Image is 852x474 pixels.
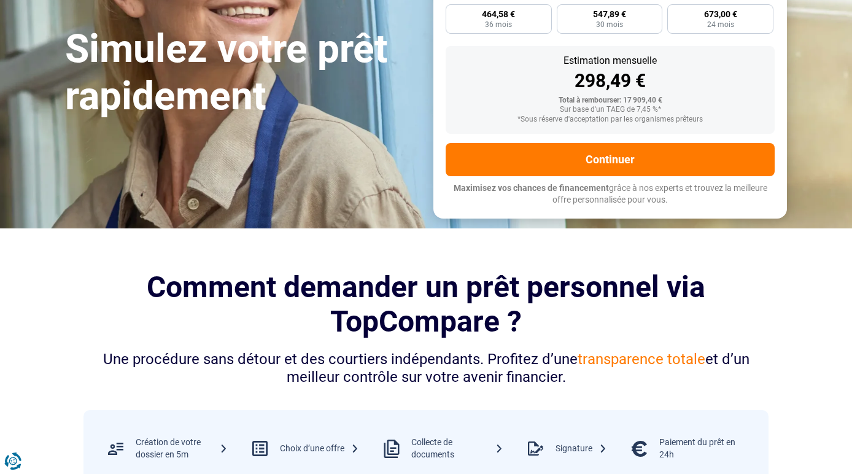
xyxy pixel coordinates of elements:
[280,443,359,455] div: Choix d’une offre
[659,437,751,460] div: Paiement du prêt en 24h
[446,143,775,176] button: Continuer
[556,443,607,455] div: Signature
[596,21,623,28] span: 30 mois
[65,26,419,120] h1: Simulez votre prêt rapidement
[485,21,512,28] span: 36 mois
[593,10,626,18] span: 547,89 €
[482,10,515,18] span: 464,58 €
[455,72,765,90] div: 298,49 €
[83,270,769,338] h2: Comment demander un prêt personnel via TopCompare ?
[446,182,775,206] p: grâce à nos experts et trouvez la meilleure offre personnalisée pour vous.
[455,96,765,105] div: Total à rembourser: 17 909,40 €
[455,56,765,66] div: Estimation mensuelle
[704,10,737,18] span: 673,00 €
[707,21,734,28] span: 24 mois
[83,351,769,386] div: Une procédure sans détour et des courtiers indépendants. Profitez d’une et d’un meilleur contrôle...
[454,183,609,193] span: Maximisez vos chances de financement
[578,351,705,368] span: transparence totale
[136,437,228,460] div: Création de votre dossier en 5m
[455,106,765,114] div: Sur base d'un TAEG de 7,45 %*
[455,115,765,124] div: *Sous réserve d'acceptation par les organismes prêteurs
[411,437,503,460] div: Collecte de documents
